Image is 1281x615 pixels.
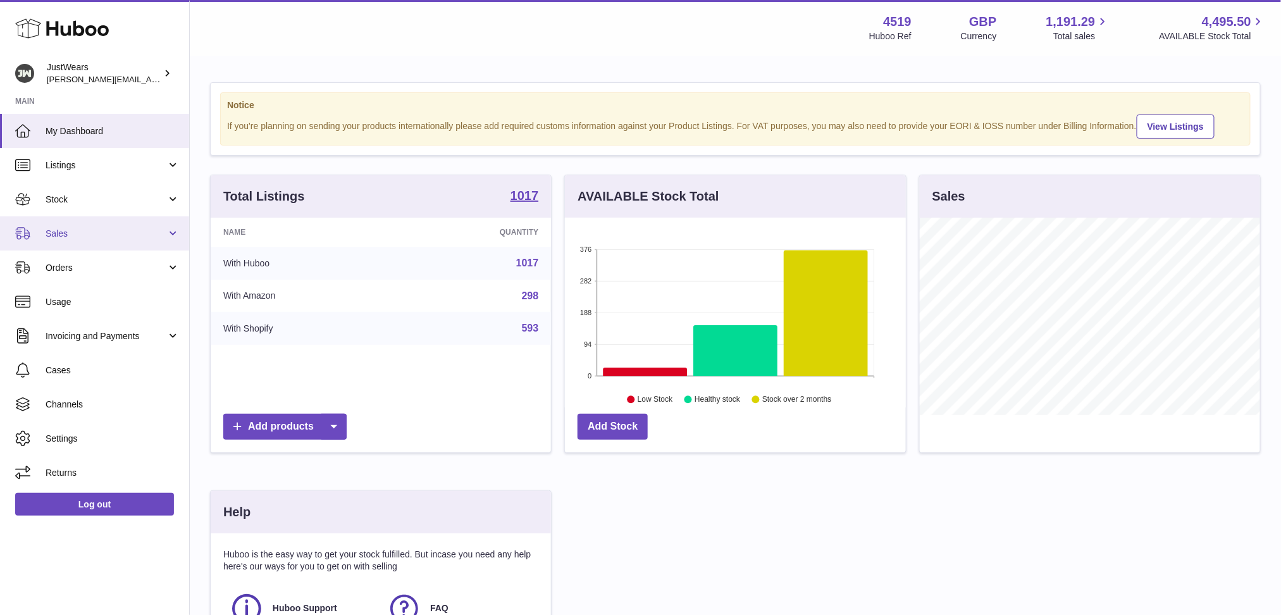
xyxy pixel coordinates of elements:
span: My Dashboard [46,125,180,137]
text: 0 [588,372,592,380]
span: Settings [46,433,180,445]
span: Usage [46,296,180,308]
h3: AVAILABLE Stock Total [578,188,719,205]
span: AVAILABLE Stock Total [1159,30,1266,42]
span: 1,191.29 [1046,13,1096,30]
a: Log out [15,493,174,516]
span: FAQ [430,602,449,614]
a: 4,495.50 AVAILABLE Stock Total [1159,13,1266,42]
span: Orders [46,262,166,274]
a: 1,191.29 Total sales [1046,13,1110,42]
div: JustWears [47,61,161,85]
a: 298 [522,290,539,301]
a: 1017 [511,189,539,204]
span: Listings [46,159,166,171]
text: 282 [580,277,591,285]
strong: 1017 [511,189,539,202]
span: [PERSON_NAME][EMAIL_ADDRESS][DOMAIN_NAME] [47,74,254,84]
text: 376 [580,245,591,253]
text: Low Stock [638,395,673,404]
p: Huboo is the easy way to get your stock fulfilled. But incase you need any help here's our ways f... [223,549,538,573]
span: Huboo Support [273,602,337,614]
h3: Help [223,504,251,521]
span: Invoicing and Payments [46,330,166,342]
a: Add Stock [578,414,648,440]
a: 1017 [516,258,539,268]
a: View Listings [1137,115,1215,139]
th: Name [211,218,397,247]
strong: GBP [969,13,996,30]
strong: Notice [227,99,1244,111]
td: With Shopify [211,312,397,345]
td: With Amazon [211,280,397,313]
text: Stock over 2 months [762,395,831,404]
text: Healthy stock [695,395,741,404]
span: Cases [46,364,180,376]
span: Channels [46,399,180,411]
text: 188 [580,309,591,316]
span: Total sales [1053,30,1110,42]
img: josh@just-wears.com [15,64,34,83]
h3: Total Listings [223,188,305,205]
th: Quantity [397,218,552,247]
h3: Sales [932,188,965,205]
div: If you're planning on sending your products internationally please add required customs informati... [227,113,1244,139]
span: Sales [46,228,166,240]
span: 4,495.50 [1202,13,1251,30]
a: 593 [522,323,539,333]
div: Currency [961,30,997,42]
strong: 4519 [883,13,912,30]
td: With Huboo [211,247,397,280]
text: 94 [585,340,592,348]
span: Stock [46,194,166,206]
div: Huboo Ref [869,30,912,42]
span: Returns [46,467,180,479]
a: Add products [223,414,347,440]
